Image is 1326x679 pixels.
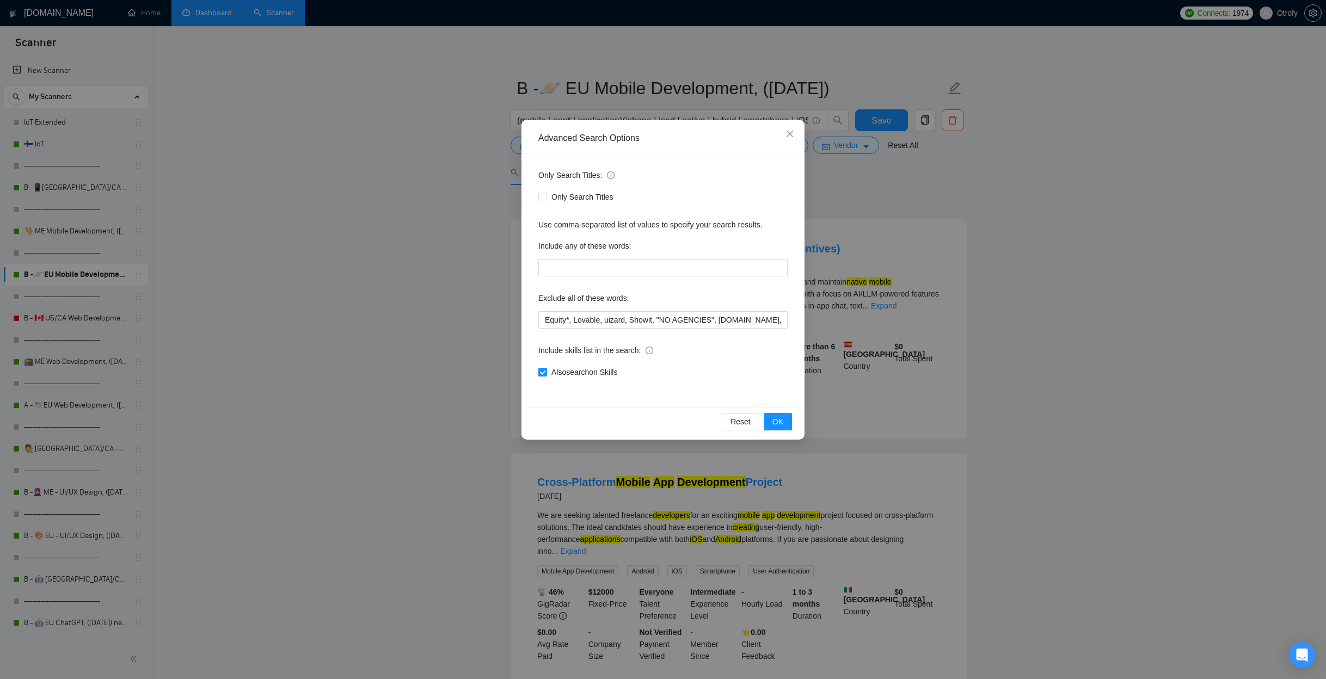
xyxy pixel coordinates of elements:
[722,413,759,430] button: Reset
[607,171,615,179] span: info-circle
[538,219,788,231] div: Use comma-separated list of values to specify your search results.
[538,344,653,356] span: Include skills list in the search:
[547,366,622,378] span: Also search on Skills
[772,416,783,428] span: OK
[775,120,805,149] button: Close
[538,289,629,307] label: Exclude all of these words:
[730,416,751,428] span: Reset
[538,169,615,181] span: Only Search Titles:
[764,413,792,430] button: OK
[538,237,631,255] label: Include any of these words:
[547,191,618,203] span: Only Search Titles
[1289,642,1315,668] div: Open Intercom Messenger
[785,129,794,138] span: close
[538,132,788,144] div: Advanced Search Options
[646,347,653,354] span: info-circle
